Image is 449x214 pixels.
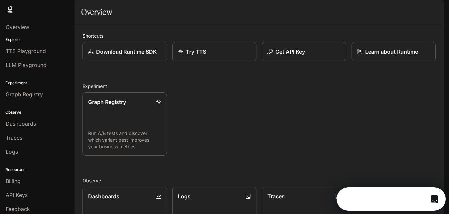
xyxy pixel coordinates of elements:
[426,191,442,207] iframe: Intercom live chat
[186,48,206,56] p: Try TTS
[365,48,418,56] p: Learn about Runtime
[82,42,167,61] a: Download Runtime SDK
[262,42,346,61] button: Get API Key
[88,192,119,200] p: Dashboards
[88,98,126,106] p: Graph Registry
[82,92,167,156] a: Graph RegistryRun A/B tests and discover which variant best improves your business metrics
[82,177,436,184] h2: Observe
[172,42,257,61] a: Try TTS
[96,48,157,56] p: Download Runtime SDK
[275,48,305,56] p: Get API Key
[81,5,112,19] h1: Overview
[337,187,446,211] iframe: Intercom live chat discovery launcher
[82,32,436,39] h2: Shortcuts
[352,42,436,61] a: Learn about Runtime
[178,192,191,200] p: Logs
[82,83,436,90] h2: Experiment
[267,192,285,200] p: Traces
[88,130,161,150] p: Run A/B tests and discover which variant best improves your business metrics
